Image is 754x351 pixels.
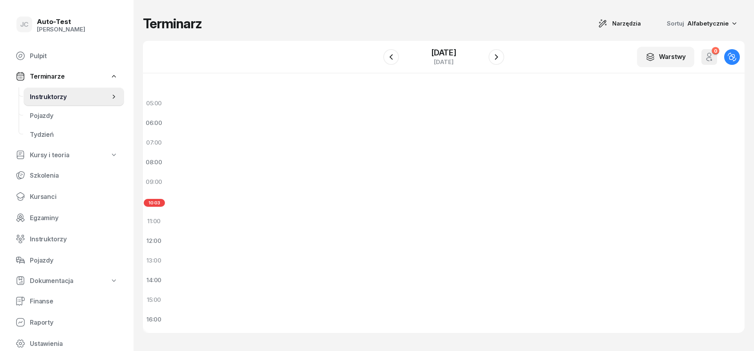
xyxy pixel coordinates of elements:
div: [DATE] [431,49,456,57]
a: Tydzień [24,125,124,144]
span: Terminarze [30,73,64,80]
span: Pojazdy [30,112,118,119]
span: Ustawienia [30,340,118,347]
h1: Terminarz [143,17,202,31]
span: Instruktorzy [30,93,110,101]
div: 09:00 [143,172,165,191]
a: Kursy i teoria [9,146,124,164]
span: Kursy i teoria [30,151,70,159]
a: Dokumentacja [9,272,124,289]
div: 10:00 [143,191,165,211]
div: 17:00 [143,329,165,349]
a: Egzaminy [9,208,124,227]
span: Egzaminy [30,214,118,222]
button: Sortuj Alfabetycznie [657,17,745,31]
a: Finanse [9,292,124,311]
span: Raporty [30,319,118,326]
button: 0 [701,49,717,65]
div: 08:00 [143,152,165,172]
span: 10:03 [144,199,165,207]
div: 16:00 [143,309,165,329]
div: Auto-Test [37,18,85,25]
span: Instruktorzy [30,235,118,243]
div: 0 [712,47,719,54]
span: Szkolenia [30,172,118,179]
div: 12:00 [143,231,165,250]
span: Pojazdy [30,257,118,264]
span: Pulpit [30,52,118,60]
div: 07:00 [143,132,165,152]
div: 11:00 [143,211,165,231]
a: Pojazdy [24,106,124,125]
button: Narzędzia [591,16,648,31]
span: Sortuj [667,20,686,27]
div: Warstwy [646,52,686,62]
div: 06:00 [143,113,165,132]
span: Alfabetycznie [687,20,729,27]
span: JC [20,21,29,28]
span: Dokumentacja [30,277,73,285]
a: Instruktorzy [24,87,124,106]
a: Pulpit [9,46,124,65]
a: Raporty [9,313,124,332]
button: Warstwy [637,47,694,67]
div: 15:00 [143,290,165,309]
a: Kursanci [9,187,124,206]
span: Finanse [30,298,118,305]
div: 05:00 [143,93,165,113]
span: Narzędzia [612,19,641,28]
div: [DATE] [431,59,456,65]
span: Tydzień [30,131,118,138]
a: Szkolenia [9,166,124,185]
div: [PERSON_NAME] [37,26,85,33]
div: 13:00 [143,250,165,270]
a: Terminarze [9,68,124,85]
span: Kursanci [30,193,118,200]
a: Instruktorzy [9,230,124,248]
a: Pojazdy [9,251,124,270]
div: 14:00 [143,270,165,290]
